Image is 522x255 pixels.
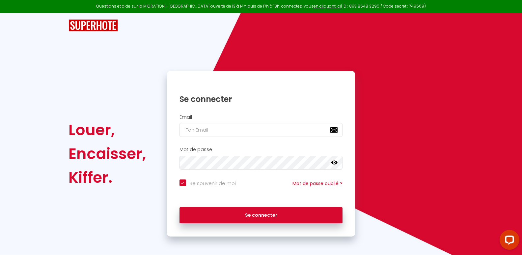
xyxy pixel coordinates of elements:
iframe: LiveChat chat widget [494,227,522,255]
div: Encaisser, [69,142,146,166]
h1: Se connecter [179,94,343,104]
div: Kiffer. [69,166,146,189]
a: en cliquant ici [314,3,341,9]
img: SuperHote logo [69,19,118,32]
a: Mot de passe oublié ? [292,180,343,187]
button: Se connecter [179,207,343,224]
input: Ton Email [179,123,343,137]
h2: Email [179,114,343,120]
h2: Mot de passe [179,147,343,152]
div: Louer, [69,118,146,142]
